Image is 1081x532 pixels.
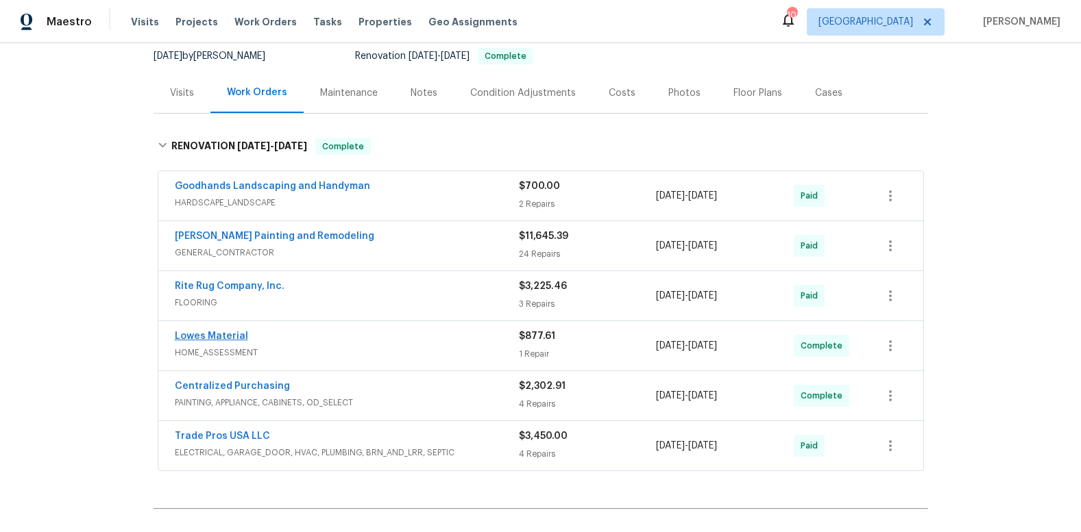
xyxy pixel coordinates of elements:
[154,48,282,64] div: by [PERSON_NAME]
[656,239,717,253] span: -
[519,281,567,291] span: $3,225.46
[175,281,284,291] a: Rite Rug Company, Inc.
[656,341,685,351] span: [DATE]
[688,341,717,351] span: [DATE]
[175,346,519,359] span: HOME_ASSESSMENT
[171,138,307,155] h6: RENOVATION
[519,181,560,191] span: $700.00
[519,331,555,341] span: $877.61
[519,447,657,461] div: 4 Repairs
[131,15,159,29] span: Visits
[175,331,248,341] a: Lowes Material
[733,86,782,100] div: Floor Plans
[656,389,717,403] span: -
[656,289,717,303] span: -
[609,86,635,100] div: Costs
[656,439,717,453] span: -
[815,86,842,100] div: Cases
[175,446,519,459] span: ELECTRICAL, GARAGE_DOOR, HVAC, PLUMBING, BRN_AND_LRR, SEPTIC
[801,389,848,403] span: Complete
[668,86,701,100] div: Photos
[656,189,717,203] span: -
[313,17,342,27] span: Tasks
[656,291,685,301] span: [DATE]
[519,381,566,391] span: $2,302.91
[175,396,519,409] span: PAINTING, APPLIANCE, CABINETS, OD_SELECT
[409,51,437,61] span: [DATE]
[818,15,913,29] span: [GEOGRAPHIC_DATA]
[519,297,657,311] div: 3 Repairs
[801,289,823,303] span: Paid
[409,51,470,61] span: -
[317,140,369,153] span: Complete
[801,189,823,203] span: Paid
[175,381,290,391] a: Centralized Purchasing
[519,431,568,441] span: $3,450.00
[428,15,518,29] span: Geo Assignments
[688,291,717,301] span: [DATE]
[801,239,823,253] span: Paid
[359,15,412,29] span: Properties
[688,191,717,201] span: [DATE]
[170,86,194,100] div: Visits
[237,141,307,151] span: -
[234,15,297,29] span: Work Orders
[411,86,437,100] div: Notes
[688,441,717,451] span: [DATE]
[801,439,823,453] span: Paid
[656,241,685,251] span: [DATE]
[519,347,657,361] div: 1 Repair
[656,339,717,353] span: -
[688,241,717,251] span: [DATE]
[175,296,519,309] span: FLOORING
[47,15,92,29] span: Maestro
[175,15,218,29] span: Projects
[479,52,532,60] span: Complete
[274,141,307,151] span: [DATE]
[154,51,182,61] span: [DATE]
[656,391,685,401] span: [DATE]
[801,339,848,353] span: Complete
[175,196,519,210] span: HARDSCAPE_LANDSCAPE
[154,125,928,168] div: RENOVATION [DATE]-[DATE]Complete
[519,231,568,241] span: $11,645.39
[175,231,374,241] a: [PERSON_NAME] Painting and Remodeling
[227,86,287,99] div: Work Orders
[441,51,470,61] span: [DATE]
[977,15,1060,29] span: [PERSON_NAME]
[320,86,378,100] div: Maintenance
[175,431,270,441] a: Trade Pros USA LLC
[519,197,657,211] div: 2 Repairs
[688,391,717,401] span: [DATE]
[656,191,685,201] span: [DATE]
[470,86,576,100] div: Condition Adjustments
[519,397,657,411] div: 4 Repairs
[787,8,797,22] div: 101
[519,247,657,261] div: 24 Repairs
[355,51,533,61] span: Renovation
[656,441,685,451] span: [DATE]
[175,181,370,191] a: Goodhands Landscaping and Handyman
[237,141,270,151] span: [DATE]
[175,246,519,259] span: GENERAL_CONTRACTOR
